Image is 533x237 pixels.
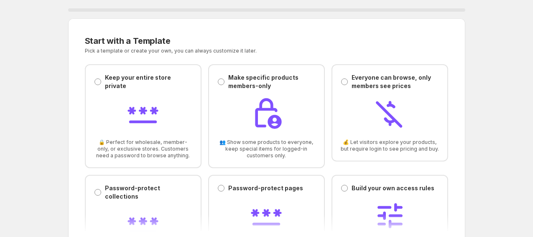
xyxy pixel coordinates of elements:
img: Build your own access rules [373,199,407,232]
span: 💰 Let visitors explore your products, but require login to see pricing and buy. [341,139,439,152]
p: Password-protect collections [105,184,192,201]
p: Everyone can browse, only members see prices [352,73,439,90]
p: Keep your entire store private [105,73,192,90]
p: Make specific products members-only [228,73,316,90]
span: 🔒 Perfect for wholesale, member-only, or exclusive stores. Customers need a password to browse an... [94,139,192,159]
p: Pick a template or create your own, you can always customize it later. [85,48,349,54]
span: 👥 Show some products to everyone, keep special items for logged-in customers only. [217,139,316,159]
img: Everyone can browse, only members see prices [373,97,407,130]
img: Password-protect pages [250,199,283,232]
span: Start with a Template [85,36,171,46]
p: Build your own access rules [352,184,434,192]
img: Keep your entire store private [126,97,160,130]
p: Password-protect pages [228,184,303,192]
img: Make specific products members-only [250,97,283,130]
